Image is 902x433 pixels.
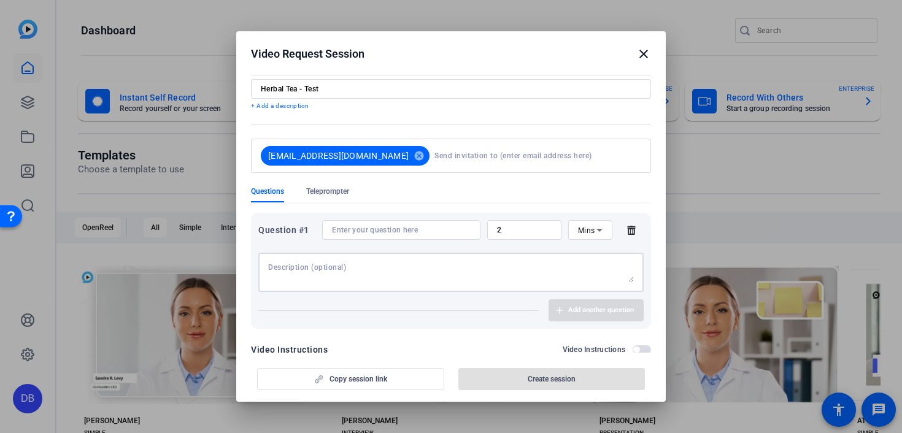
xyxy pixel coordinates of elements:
[251,47,651,61] div: Video Request Session
[258,223,315,237] div: Question #1
[497,225,552,235] input: Time
[251,101,651,111] p: + Add a description
[578,226,595,235] span: Mins
[268,150,409,162] span: [EMAIL_ADDRESS][DOMAIN_NAME]
[251,186,284,196] span: Questions
[332,225,471,235] input: Enter your question here
[434,144,636,168] input: Send invitation to (enter email address here)
[306,186,349,196] span: Teleprompter
[251,342,328,357] div: Video Instructions
[261,84,641,94] input: Enter Session Name
[636,47,651,61] mat-icon: close
[563,345,626,354] h2: Video Instructions
[409,150,430,161] mat-icon: cancel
